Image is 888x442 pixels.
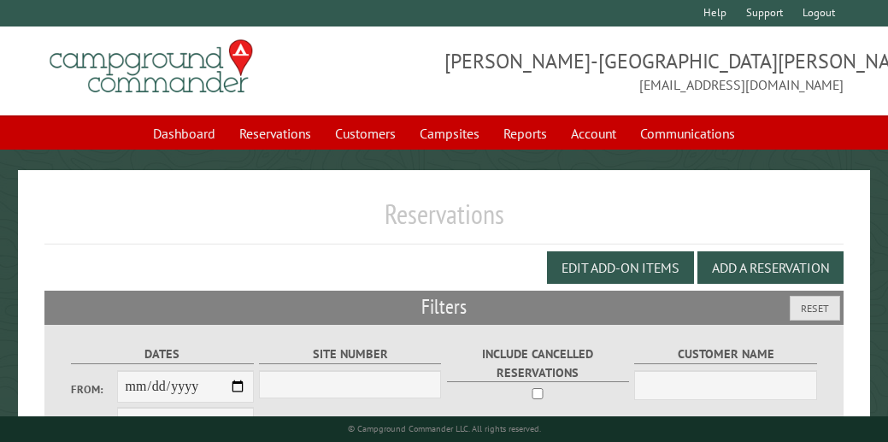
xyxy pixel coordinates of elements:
[634,345,816,364] label: Customer Name
[444,47,844,95] span: [PERSON_NAME]-[GEOGRAPHIC_DATA][PERSON_NAME] [EMAIL_ADDRESS][DOMAIN_NAME]
[259,345,441,364] label: Site Number
[447,345,629,382] label: Include Cancelled Reservations
[44,197,844,245] h1: Reservations
[561,117,626,150] a: Account
[71,381,116,398] label: From:
[71,345,253,364] label: Dates
[630,117,745,150] a: Communications
[790,296,840,321] button: Reset
[44,291,844,323] h2: Filters
[325,117,406,150] a: Customers
[229,117,321,150] a: Reservations
[348,423,541,434] small: © Campground Commander LLC. All rights reserved.
[493,117,557,150] a: Reports
[409,117,490,150] a: Campsites
[44,33,258,100] img: Campground Commander
[547,251,694,284] button: Edit Add-on Items
[143,117,226,150] a: Dashboard
[697,251,844,284] button: Add a Reservation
